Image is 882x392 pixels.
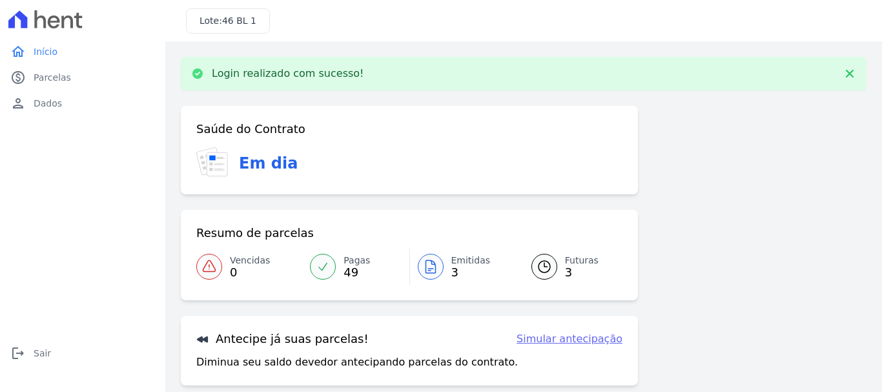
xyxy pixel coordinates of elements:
[34,71,71,84] span: Parcelas
[451,254,491,267] span: Emitidas
[565,267,599,278] span: 3
[5,340,160,366] a: logoutSair
[196,249,302,285] a: Vencidas 0
[344,267,370,278] span: 49
[10,96,26,111] i: person
[196,331,369,347] h3: Antecipe já suas parcelas!
[10,70,26,85] i: paid
[410,249,516,285] a: Emitidas 3
[230,267,270,278] span: 0
[34,347,51,360] span: Sair
[196,225,314,241] h3: Resumo de parcelas
[196,121,305,137] h3: Saúde do Contrato
[5,65,160,90] a: paidParcelas
[10,346,26,361] i: logout
[239,152,298,175] h3: Em dia
[34,45,57,58] span: Início
[10,44,26,59] i: home
[34,97,62,110] span: Dados
[344,254,370,267] span: Pagas
[565,254,599,267] span: Futuras
[5,39,160,65] a: homeInício
[212,67,364,80] p: Login realizado com sucesso!
[302,249,409,285] a: Pagas 49
[230,254,270,267] span: Vencidas
[451,267,491,278] span: 3
[5,90,160,116] a: personDados
[200,14,256,28] h3: Lote:
[222,15,256,26] span: 46 BL 1
[517,331,622,347] a: Simular antecipação
[516,249,622,285] a: Futuras 3
[196,355,518,370] p: Diminua seu saldo devedor antecipando parcelas do contrato.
